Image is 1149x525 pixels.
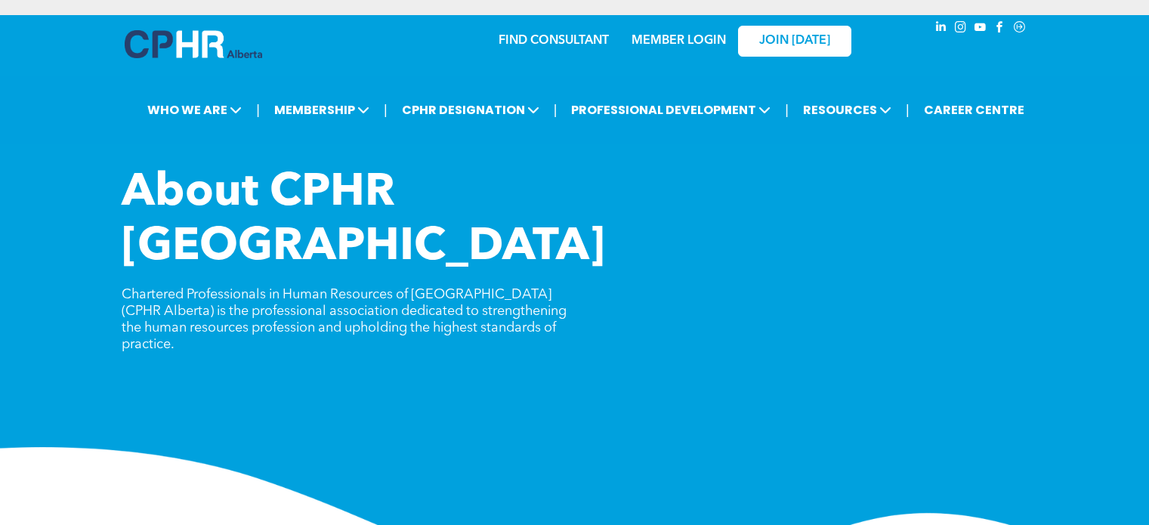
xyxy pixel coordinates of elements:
[953,19,969,39] a: instagram
[933,19,950,39] a: linkedin
[554,94,558,125] li: |
[499,35,609,47] a: FIND CONSULTANT
[122,171,605,270] span: About CPHR [GEOGRAPHIC_DATA]
[384,94,388,125] li: |
[397,96,544,124] span: CPHR DESIGNATION
[125,30,262,58] img: A blue and white logo for cp alberta
[919,96,1029,124] a: CAREER CENTRE
[759,34,830,48] span: JOIN [DATE]
[785,94,789,125] li: |
[1012,19,1028,39] a: Social network
[738,26,851,57] a: JOIN [DATE]
[992,19,1008,39] a: facebook
[906,94,910,125] li: |
[632,35,726,47] a: MEMBER LOGIN
[972,19,989,39] a: youtube
[798,96,896,124] span: RESOURCES
[122,288,567,351] span: Chartered Professionals in Human Resources of [GEOGRAPHIC_DATA] (CPHR Alberta) is the professiona...
[270,96,374,124] span: MEMBERSHIP
[256,94,260,125] li: |
[143,96,246,124] span: WHO WE ARE
[567,96,775,124] span: PROFESSIONAL DEVELOPMENT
